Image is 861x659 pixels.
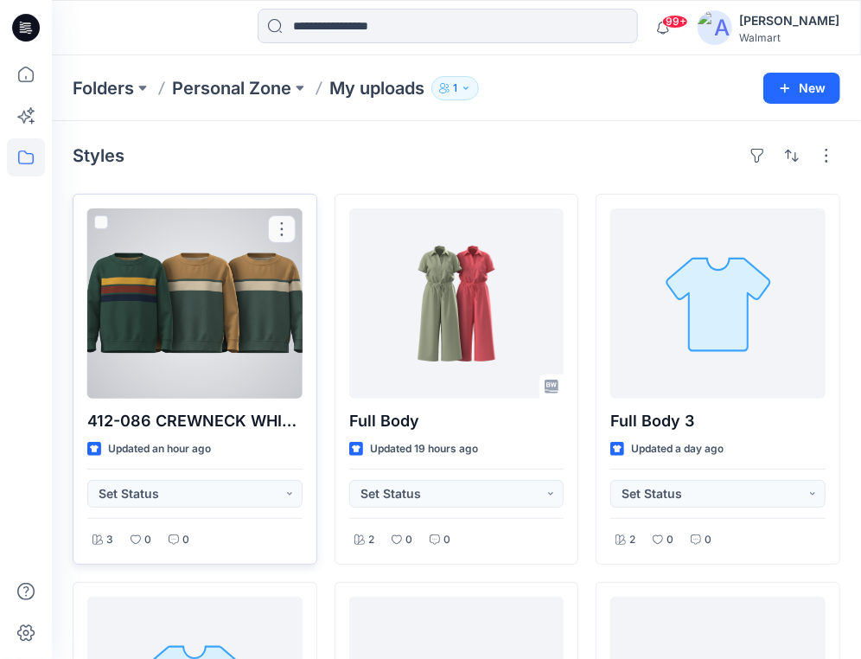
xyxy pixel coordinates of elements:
[763,73,840,104] button: New
[73,145,124,166] h4: Styles
[662,15,688,29] span: 99+
[631,440,724,458] p: Updated a day ago
[144,531,151,549] p: 0
[610,409,826,433] p: Full Body 3
[368,531,374,549] p: 2
[610,208,826,399] a: Full Body 3
[172,76,291,100] a: Personal Zone
[629,531,635,549] p: 2
[87,409,303,433] p: 412-086 CREWNECK WHITESPACE ALL CLWYS (1)
[73,76,134,100] a: Folders
[666,531,673,549] p: 0
[443,531,450,549] p: 0
[705,531,711,549] p: 0
[739,31,839,44] div: Walmart
[431,76,479,100] button: 1
[349,409,564,433] p: Full Body
[453,79,457,98] p: 1
[182,531,189,549] p: 0
[698,10,732,45] img: avatar
[106,531,113,549] p: 3
[370,440,478,458] p: Updated 19 hours ago
[329,76,424,100] p: My uploads
[108,440,211,458] p: Updated an hour ago
[405,531,412,549] p: 0
[87,208,303,399] a: 412-086 CREWNECK WHITESPACE ALL CLWYS (1)
[349,208,564,399] a: Full Body
[739,10,839,31] div: [PERSON_NAME]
